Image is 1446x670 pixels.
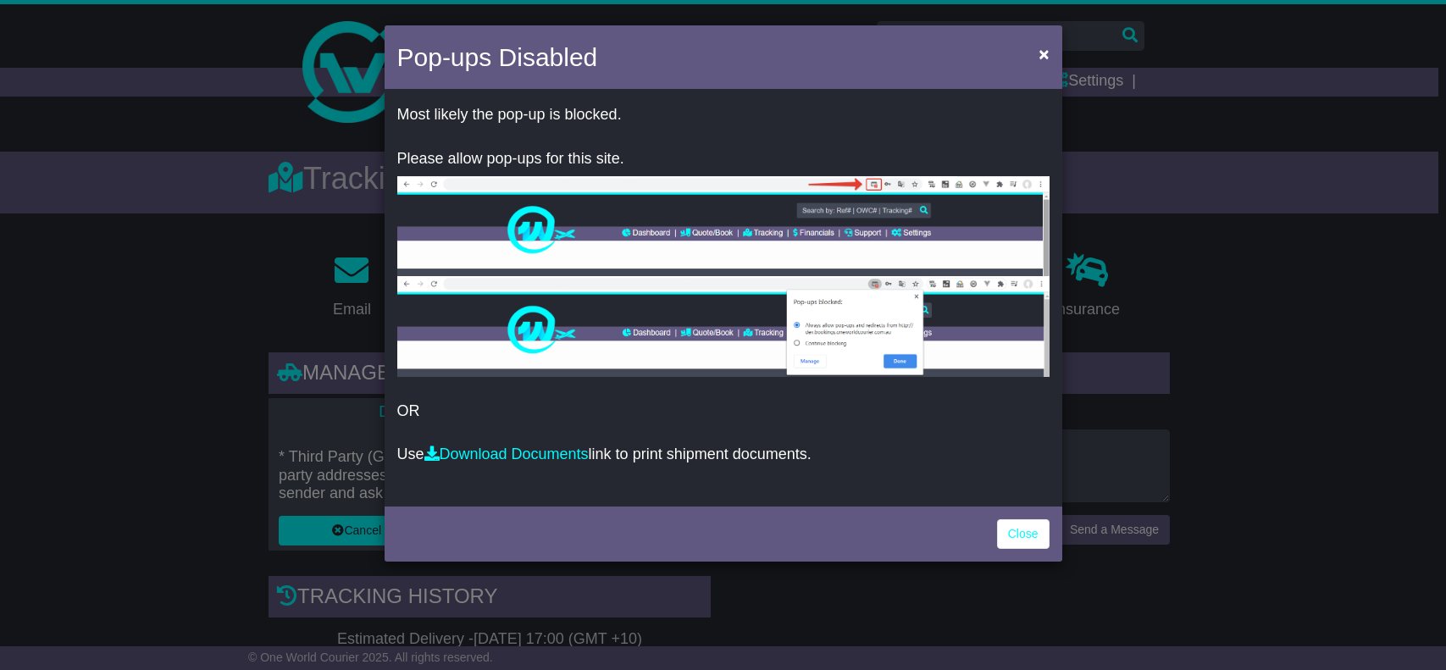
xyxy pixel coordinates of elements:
[424,446,589,462] a: Download Documents
[385,93,1062,502] div: OR
[1030,36,1057,71] button: Close
[397,176,1050,276] img: allow-popup-1.png
[397,276,1050,377] img: allow-popup-2.png
[997,519,1050,549] a: Close
[397,38,598,76] h4: Pop-ups Disabled
[397,446,1050,464] p: Use link to print shipment documents.
[397,150,1050,169] p: Please allow pop-ups for this site.
[1039,44,1049,64] span: ×
[397,106,1050,125] p: Most likely the pop-up is blocked.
